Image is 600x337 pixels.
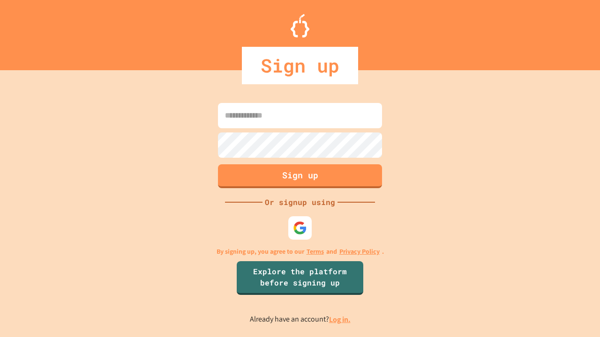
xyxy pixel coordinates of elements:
[262,197,337,208] div: Or signup using
[237,261,363,295] a: Explore the platform before signing up
[293,221,307,235] img: google-icon.svg
[329,315,351,324] a: Log in.
[339,247,380,256] a: Privacy Policy
[218,164,382,188] button: Sign up
[307,247,324,256] a: Terms
[242,47,358,84] div: Sign up
[291,14,309,37] img: Logo.svg
[217,247,384,256] p: By signing up, you agree to our and .
[250,314,351,325] p: Already have an account?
